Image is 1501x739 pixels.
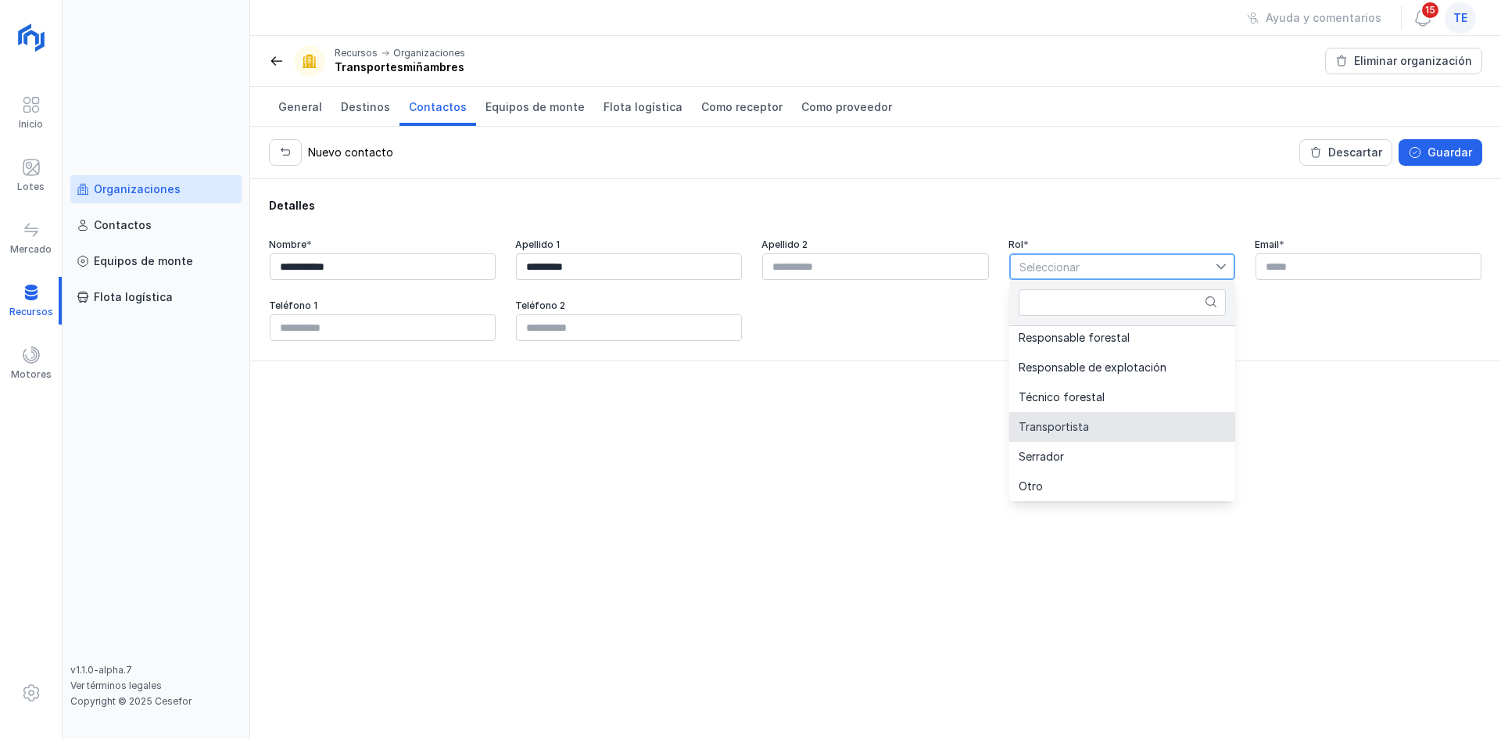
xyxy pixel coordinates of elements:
a: Destinos [331,87,399,126]
a: Ver términos legales [70,680,162,691]
span: Flota logística [604,99,682,115]
div: Nombre [269,239,496,251]
span: Contactos [409,99,467,115]
li: Transportista [1009,412,1235,442]
a: Contactos [70,211,242,239]
span: Destinos [341,99,390,115]
a: Equipos de monte [476,87,594,126]
div: Descartar [1328,145,1382,160]
div: Flota logística [94,289,173,305]
div: Organizaciones [94,181,181,197]
div: Nuevo contacto [308,145,393,160]
div: Email [1255,239,1482,251]
a: Flota logística [70,283,242,311]
span: Transportista [1019,422,1089,432]
a: Como proveedor [792,87,901,126]
span: te [1453,10,1467,26]
li: Responsable forestal [1009,323,1235,353]
div: Eliminar organización [1354,53,1472,69]
button: Guardar [1399,139,1482,166]
div: Inicio [19,118,43,131]
div: Rol [1008,239,1236,251]
a: Organizaciones [70,175,242,203]
li: Responsable de explotación [1009,353,1235,382]
span: Como proveedor [801,99,892,115]
a: Flota logística [594,87,692,126]
li: Serrador [1009,442,1235,472]
span: Técnico forestal [1019,392,1105,403]
span: 15 [1420,1,1440,20]
a: Como receptor [692,87,792,126]
span: Responsable de explotación [1019,362,1166,373]
div: Guardar [1428,145,1472,160]
div: Transportesmiñambres [335,59,465,75]
div: Mercado [10,243,52,256]
div: Apellido 2 [761,239,989,251]
div: Ayuda y comentarios [1266,10,1381,26]
li: Técnico forestal [1009,382,1235,412]
div: Teléfono 1 [269,300,496,312]
li: Otro [1009,472,1235,501]
div: Contactos [94,217,152,233]
a: Equipos de monte [70,247,242,275]
span: Serrador [1019,451,1064,462]
div: Lotes [17,181,45,193]
div: Teléfono 2 [515,300,743,312]
a: General [269,87,331,126]
div: Equipos de monte [94,253,193,269]
span: Seleccionar [1010,254,1216,279]
div: Motores [11,368,52,381]
button: Ayuda y comentarios [1237,5,1392,31]
span: General [278,99,322,115]
div: Apellido 1 [515,239,743,251]
span: Responsable forestal [1019,332,1130,343]
span: Equipos de monte [485,99,585,115]
div: Copyright © 2025 Cesefor [70,695,242,708]
button: Descartar [1299,139,1392,166]
img: logoRight.svg [12,18,51,57]
div: Detalles [269,198,1482,213]
span: Otro [1019,481,1043,492]
div: v1.1.0-alpha.7 [70,664,242,676]
button: Eliminar organización [1325,48,1482,74]
a: Contactos [399,87,476,126]
div: Recursos [335,47,378,59]
div: Organizaciones [393,47,465,59]
span: Como receptor [701,99,783,115]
